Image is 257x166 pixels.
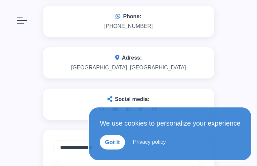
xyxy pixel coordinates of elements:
[44,54,214,62] p: Adress:
[133,139,166,145] a: Privacy policy
[100,118,241,128] div: We use cookies to personalize your experience
[44,12,214,21] p: Phone:
[100,135,125,150] a: Got it
[104,23,153,29] a: [PHONE_NUMBER]
[44,95,214,103] p: Social media:
[44,64,214,72] p: [GEOGRAPHIC_DATA], [GEOGRAPHIC_DATA]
